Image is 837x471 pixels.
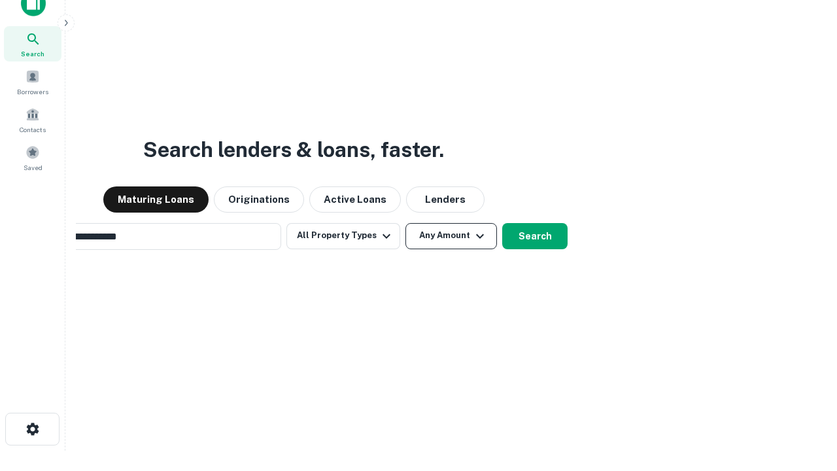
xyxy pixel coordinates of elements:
a: Saved [4,140,61,175]
span: Contacts [20,124,46,135]
h3: Search lenders & loans, faster. [143,134,444,166]
button: Active Loans [309,186,401,213]
button: Lenders [406,186,485,213]
span: Search [21,48,44,59]
button: Any Amount [405,223,497,249]
a: Contacts [4,102,61,137]
button: Maturing Loans [103,186,209,213]
span: Borrowers [17,86,48,97]
button: Search [502,223,568,249]
iframe: Chat Widget [772,366,837,429]
span: Saved [24,162,43,173]
a: Borrowers [4,64,61,99]
button: All Property Types [286,223,400,249]
a: Search [4,26,61,61]
button: Originations [214,186,304,213]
